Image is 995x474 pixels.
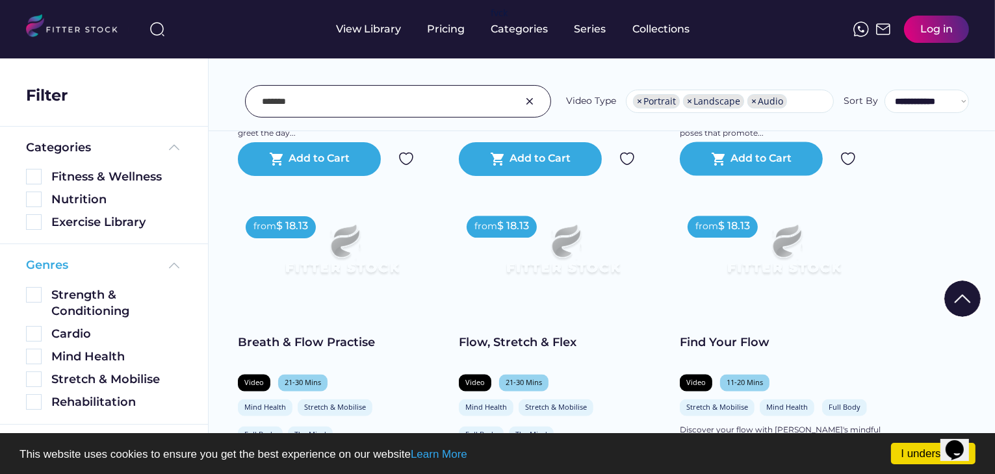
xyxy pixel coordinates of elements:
[695,221,718,234] div: from
[26,214,42,230] img: Rectangle%205126.svg
[497,219,529,234] div: $ 18.13
[51,169,182,185] div: Fitness & Wellness
[633,94,680,108] li: Portrait
[944,281,981,317] img: Group%201000002322%20%281%29.svg
[285,378,321,388] div: 21-30 Mins
[166,258,182,273] img: Frame%20%285%29.svg
[26,371,42,387] img: Rectangle%205126.svg
[510,151,571,167] div: Add to Cart
[829,403,860,412] div: Full Body
[490,151,506,167] button: shopping_cart
[26,394,42,410] img: Rectangle%205126.svg
[711,151,727,167] button: shopping_cart
[680,335,888,351] div: Find Your Flow
[751,97,756,106] span: ×
[875,21,891,37] img: Frame%2051.svg
[853,21,869,37] img: meteor-icons_whatsapp%20%281%29.svg
[269,151,285,167] button: shopping_cart
[26,349,42,364] img: Rectangle%205126.svg
[747,94,787,108] li: Audio
[166,140,182,155] img: Frame%20%285%29.svg
[683,94,744,108] li: Landscape
[51,394,182,410] div: Rehabilitation
[398,151,414,167] img: Group%201000002324.svg
[149,21,165,37] img: search-normal%203.svg
[26,169,42,184] img: Rectangle%205126.svg
[26,192,42,207] img: Rectangle%205126.svg
[259,208,425,302] img: Frame%2079%20%281%29.svg
[51,349,182,365] div: Mind Health
[26,287,42,303] img: Rectangle%205126.svg
[337,22,402,36] div: View Library
[51,192,182,208] div: Nutrition
[686,403,748,412] div: Stretch & Mobilise
[575,22,607,36] div: Series
[687,97,692,106] span: ×
[633,22,690,36] div: Collections
[637,97,642,106] span: ×
[515,430,547,440] div: The Mind
[238,335,446,351] div: Breath & Flow Practise
[19,449,976,460] p: This website uses cookies to ensure you get the best experience on our website
[244,430,276,440] div: Full Body
[480,208,646,302] img: Frame%2079%20%281%29.svg
[411,448,467,460] a: Learn More
[51,214,182,231] div: Exercise Library
[459,335,667,351] div: Flow, Stretch & Flex
[566,95,616,108] div: Video Type
[465,430,497,440] div: Full Body
[718,219,750,234] div: $ 18.13
[289,151,350,167] div: Add to Cart
[680,425,888,458] div: Discover your flow with [PERSON_NAME]'s mindful movement practice. Connect with your body and enh...
[244,378,264,388] div: Video
[253,221,276,234] div: from
[276,219,308,234] div: $ 18.13
[491,6,508,19] div: fvck
[26,257,68,273] div: Genres
[428,22,465,36] div: Pricing
[244,403,286,412] div: Mind Health
[474,221,497,234] div: from
[522,94,537,109] img: Group%201000002326.svg
[51,326,182,342] div: Cardio
[26,84,68,106] div: Filter
[304,403,366,412] div: Stretch & Mobilise
[920,22,953,36] div: Log in
[491,22,549,36] div: Categories
[686,378,706,388] div: Video
[840,151,856,167] img: Group%201000002324.svg
[26,140,91,156] div: Categories
[844,95,878,108] div: Sort By
[294,430,326,440] div: The Mind
[891,443,976,464] a: I understand!
[766,403,808,412] div: Mind Health
[51,287,182,319] div: Strength & Conditioning
[701,208,867,302] img: Frame%2079%20%281%29.svg
[26,326,42,342] img: Rectangle%205126.svg
[940,422,982,461] iframe: chat widget
[619,151,635,167] img: Group%201000002324.svg
[26,14,129,41] img: LOGO.svg
[51,371,182,388] div: Stretch & Mobilise
[731,151,792,167] div: Add to Cart
[727,378,763,388] div: 11-20 Mins
[525,403,587,412] div: Stretch & Mobilise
